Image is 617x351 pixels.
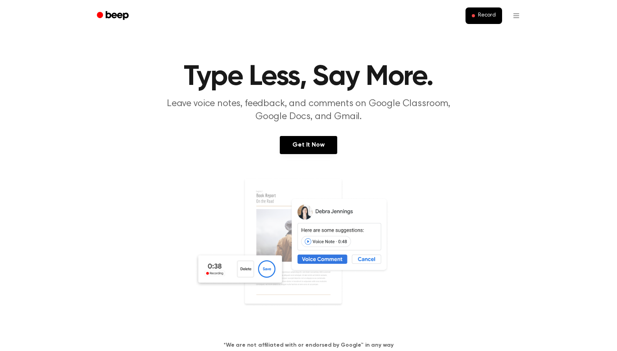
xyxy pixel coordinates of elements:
[91,8,136,24] a: Beep
[507,6,526,25] button: Open menu
[9,341,608,349] h4: *We are not affiliated with or endorsed by Google™ in any way
[194,178,423,329] img: Voice Comments on Docs and Recording Widget
[280,136,337,154] a: Get It Now
[478,12,496,19] span: Record
[157,97,460,123] p: Leave voice notes, feedback, and comments on Google Classroom, Google Docs, and Gmail.
[466,7,502,24] button: Record
[107,63,510,91] h1: Type Less, Say More.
